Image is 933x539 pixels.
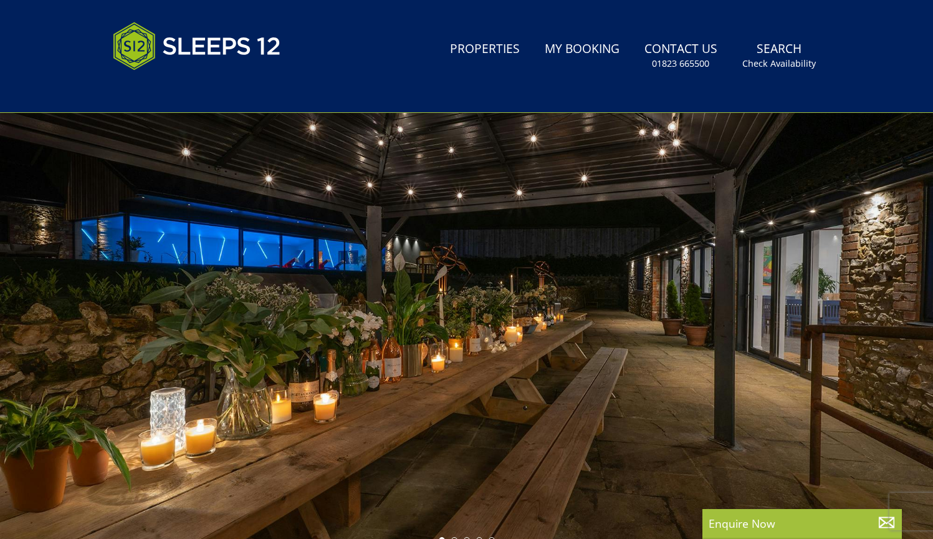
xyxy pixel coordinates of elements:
small: 01823 665500 [652,57,709,70]
small: Check Availability [742,57,816,70]
a: My Booking [540,36,624,64]
a: SearchCheck Availability [737,36,821,76]
p: Enquire Now [709,515,896,532]
a: Contact Us01823 665500 [639,36,722,76]
iframe: Customer reviews powered by Trustpilot [107,85,237,95]
a: Properties [445,36,525,64]
img: Sleeps 12 [113,15,281,77]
